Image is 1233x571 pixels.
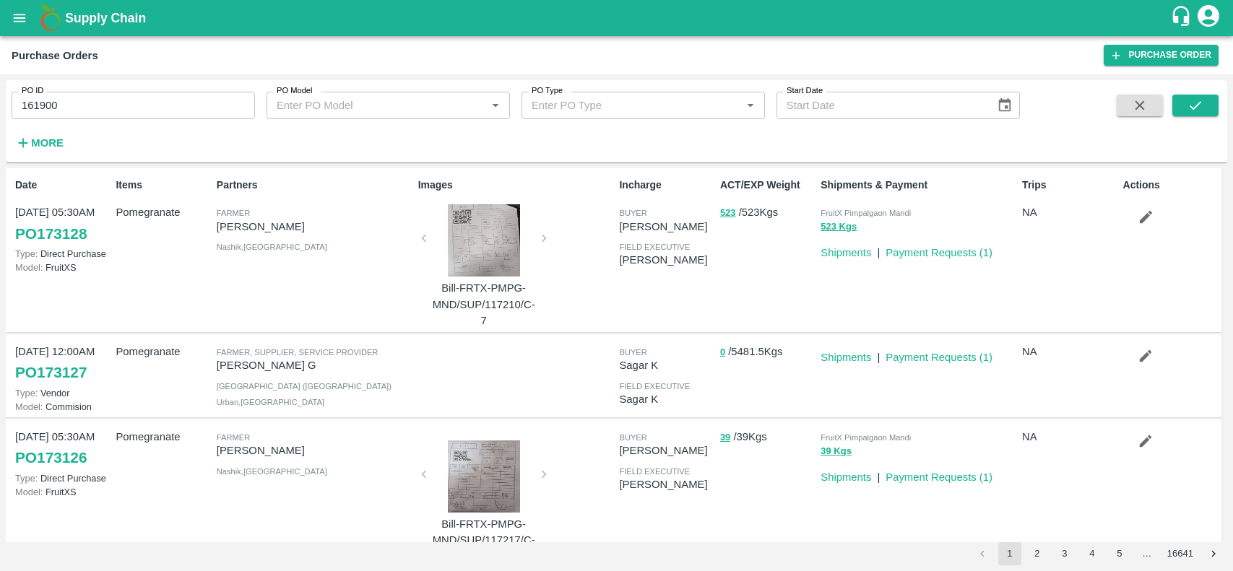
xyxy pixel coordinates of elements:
span: field executive [619,467,690,476]
button: Go to page 4 [1081,542,1104,565]
button: 523 [720,205,736,222]
p: NA [1022,204,1117,220]
a: PO173126 [15,445,87,471]
a: Payment Requests (1) [886,352,992,363]
span: [GEOGRAPHIC_DATA] ([GEOGRAPHIC_DATA]) Urban , [GEOGRAPHIC_DATA] [217,382,391,406]
p: [DATE] 05:30AM [15,204,110,220]
a: Shipments [821,352,871,363]
div: | [871,463,880,485]
p: Actions [1123,178,1218,193]
span: Type: [15,248,38,259]
label: PO ID [22,85,43,97]
p: [PERSON_NAME] [619,252,714,268]
a: Payment Requests (1) [886,471,992,483]
p: Commision [15,400,110,414]
p: Pomegranate [116,204,210,220]
p: Trips [1022,178,1117,193]
p: Sagar K [619,357,714,373]
span: buyer [619,348,646,357]
p: Pomegranate [116,344,210,359]
p: Pomegranate [116,429,210,445]
label: Start Date [787,85,823,97]
button: 0 [720,344,725,361]
button: Go to page 3 [1053,542,1076,565]
p: / 523 Kgs [720,204,815,221]
span: FruitX Pimpalgaon Mandi [821,433,911,442]
span: Farmer [217,433,250,442]
p: / 39 Kgs [720,429,815,445]
p: Partners [217,178,412,193]
span: FruitX Pimpalgaon Mandi [821,209,911,217]
p: Vendor [15,386,110,400]
a: Shipments [821,471,871,483]
p: Items [116,178,210,193]
span: buyer [619,433,646,442]
p: [PERSON_NAME] G [217,357,412,373]
span: Farmer [217,209,250,217]
p: Direct Purchase [15,471,110,485]
p: [DATE] 05:30AM [15,429,110,445]
span: Nashik , [GEOGRAPHIC_DATA] [217,243,327,251]
button: page 1 [998,542,1021,565]
p: FruitXS [15,485,110,499]
p: FruitXS [15,261,110,274]
strong: More [31,137,64,149]
span: Type: [15,388,38,398]
p: [PERSON_NAME] [619,219,714,235]
a: Payment Requests (1) [886,247,992,258]
p: Incharge [619,178,714,193]
p: Shipments & Payment [821,178,1016,193]
span: field executive [619,243,690,251]
button: open drawer [3,1,36,35]
p: Date [15,178,110,193]
p: NA [1022,344,1117,359]
a: PO173127 [15,359,87,385]
span: Farmer, Supplier, Service Provider [217,348,378,357]
a: PO173128 [15,221,87,247]
p: Direct Purchase [15,247,110,261]
button: Go to page 2 [1026,542,1049,565]
div: | [871,239,880,261]
button: Go to page 16641 [1163,542,1198,565]
button: Go to page 5 [1108,542,1131,565]
input: Enter PO ID [12,92,255,119]
button: Open [486,96,505,115]
span: Model: [15,401,43,412]
span: buyer [619,209,646,217]
p: Images [418,178,614,193]
button: 523 Kgs [821,219,857,235]
nav: pagination navigation [969,542,1227,565]
p: [PERSON_NAME] [217,219,412,235]
p: Bill-FRTX-PMPG-MND/SUP/117217/C-12 [430,516,538,565]
button: Go to next page [1202,542,1225,565]
img: logo [36,4,65,32]
input: Enter PO Type [526,96,737,115]
span: Type: [15,473,38,484]
button: 39 Kgs [821,443,852,460]
p: ACT/EXP Weight [720,178,815,193]
div: | [871,344,880,365]
span: Nashik , [GEOGRAPHIC_DATA] [217,467,327,476]
a: Shipments [821,247,871,258]
span: field executive [619,382,690,391]
div: … [1135,547,1159,561]
button: Open [741,96,760,115]
button: Choose date [991,92,1018,119]
a: Supply Chain [65,8,1170,28]
p: NA [1022,429,1117,445]
label: PO Model [277,85,313,97]
input: Start Date [776,92,985,119]
label: PO Type [532,85,563,97]
p: / 5481.5 Kgs [720,344,815,360]
b: Supply Chain [65,11,146,25]
p: [DATE] 12:00AM [15,344,110,359]
span: Model: [15,487,43,497]
p: [PERSON_NAME] [619,476,714,492]
div: customer-support [1170,5,1195,31]
div: account of current user [1195,3,1221,33]
p: [PERSON_NAME] [619,443,714,458]
button: More [12,131,67,155]
span: Model: [15,262,43,273]
p: Sagar K [619,391,714,407]
p: [PERSON_NAME] [217,443,412,458]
